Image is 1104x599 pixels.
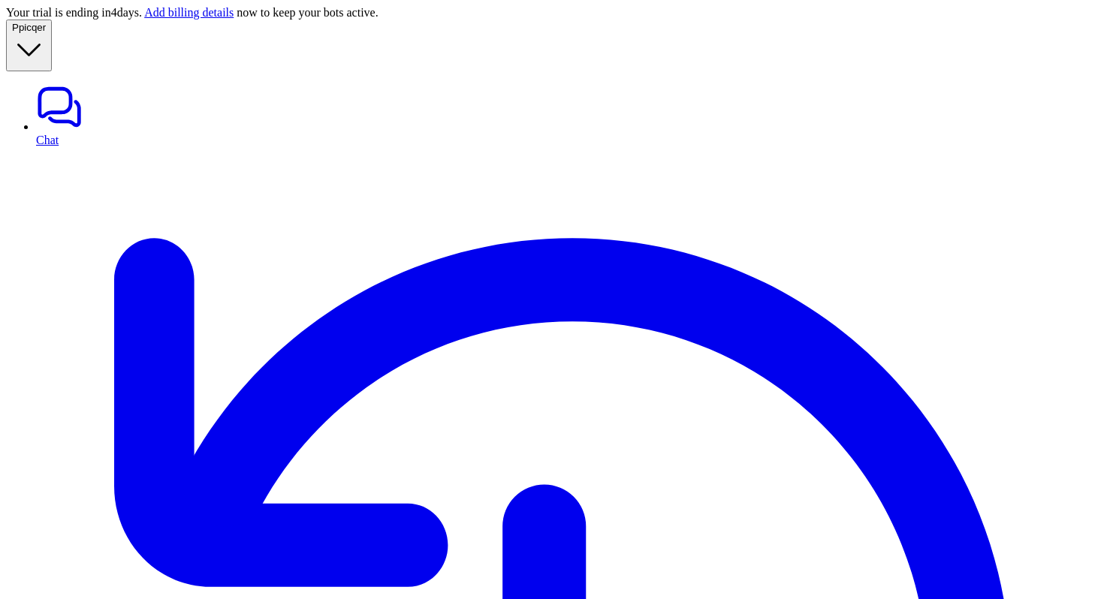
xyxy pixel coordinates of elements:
div: Your trial is ending in 4 days. now to keep your bots active. [6,6,1098,20]
a: Chat [36,83,1098,146]
a: Add billing details [144,6,234,19]
span: picqer [19,22,46,33]
button: Ppicqer [6,20,52,71]
span: P [12,22,19,33]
